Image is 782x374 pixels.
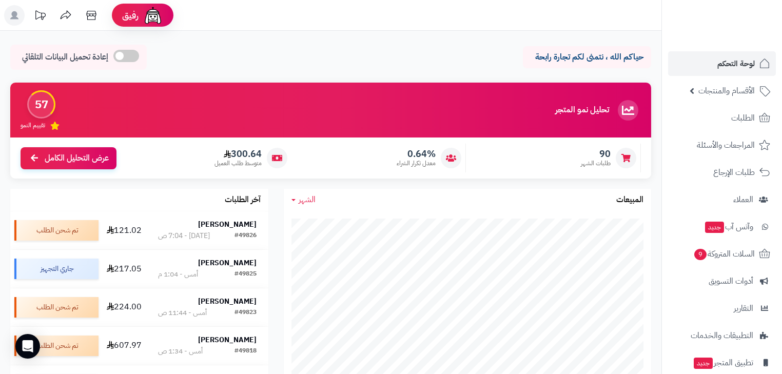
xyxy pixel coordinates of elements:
[668,214,776,239] a: وآتس آبجديد
[668,160,776,185] a: طلبات الإرجاع
[397,159,436,168] span: معدل تكرار الشراء
[668,133,776,158] a: المراجعات والأسئلة
[693,247,755,261] span: السلات المتروكة
[158,346,203,357] div: أمس - 1:34 ص
[698,84,755,98] span: الأقسام والمنتجات
[668,106,776,130] a: الطلبات
[22,51,108,63] span: إعادة تحميل البيانات التلقائي
[713,165,755,180] span: طلبات الإرجاع
[299,193,316,206] span: الشهر
[712,20,772,42] img: logo-2.png
[397,148,436,160] span: 0.64%
[694,358,713,369] span: جديد
[14,220,99,241] div: تم شحن الطلب
[122,9,139,22] span: رفيق
[717,56,755,71] span: لوحة التحكم
[15,334,40,359] div: Open Intercom Messenger
[198,334,257,345] strong: [PERSON_NAME]
[103,250,147,288] td: 217.05
[103,327,147,365] td: 607.97
[668,269,776,293] a: أدوات التسويق
[734,301,753,316] span: التقارير
[158,308,207,318] div: أمس - 11:44 ص
[158,231,210,241] div: [DATE] - 7:04 ص
[697,138,755,152] span: المراجعات والأسئلة
[291,194,316,206] a: الشهر
[694,248,707,260] span: 9
[709,274,753,288] span: أدوات التسويق
[616,195,643,205] h3: المبيعات
[733,192,753,207] span: العملاء
[214,148,262,160] span: 300.64
[198,219,257,230] strong: [PERSON_NAME]
[14,259,99,279] div: جاري التجهيز
[581,148,611,160] span: 90
[198,296,257,307] strong: [PERSON_NAME]
[143,5,163,26] img: ai-face.png
[21,121,45,130] span: تقييم النمو
[668,296,776,321] a: التقارير
[198,258,257,268] strong: [PERSON_NAME]
[234,346,257,357] div: #49818
[668,51,776,76] a: لوحة التحكم
[234,269,257,280] div: #49825
[234,231,257,241] div: #49826
[234,308,257,318] div: #49823
[103,211,147,249] td: 121.02
[668,187,776,212] a: العملاء
[214,159,262,168] span: متوسط طلب العميل
[27,5,53,28] a: تحديثات المنصة
[158,269,198,280] div: أمس - 1:04 م
[555,106,609,115] h3: تحليل نمو المتجر
[731,111,755,125] span: الطلبات
[45,152,109,164] span: عرض التحليل الكامل
[225,195,261,205] h3: آخر الطلبات
[14,297,99,318] div: تم شحن الطلب
[705,222,724,233] span: جديد
[693,356,753,370] span: تطبيق المتجر
[691,328,753,343] span: التطبيقات والخدمات
[14,336,99,356] div: تم شحن الطلب
[531,51,643,63] p: حياكم الله ، نتمنى لكم تجارة رابحة
[21,147,116,169] a: عرض التحليل الكامل
[668,242,776,266] a: السلات المتروكة9
[668,323,776,348] a: التطبيقات والخدمات
[704,220,753,234] span: وآتس آب
[103,288,147,326] td: 224.00
[581,159,611,168] span: طلبات الشهر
